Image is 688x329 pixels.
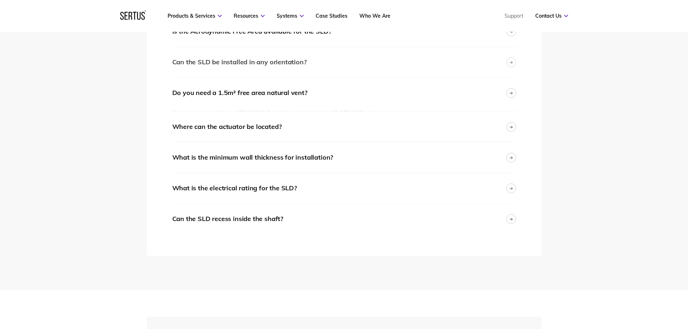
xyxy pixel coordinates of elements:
[172,57,307,68] div: Can the SLD be installed in any orientation?
[234,13,265,19] a: Resources
[535,13,568,19] a: Contact Us
[172,122,282,132] div: Where can the actuator be located?
[505,13,523,19] a: Support
[172,152,333,163] div: What is the minimum wall thickness for installation?
[172,183,297,194] div: What is the electrical rating for the SLD?
[277,13,304,19] a: Systems
[172,214,284,224] div: Can the SLD recess inside the shaft?
[168,13,222,19] a: Products & Services
[172,109,378,116] span: Yes, we can provide our 120.170 SLD, which consists of two 60.170 SLD units.
[359,13,390,19] a: Who We Are
[316,13,347,19] a: Case Studies
[172,88,307,98] div: Do you need a 1.5m² free area natural vent?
